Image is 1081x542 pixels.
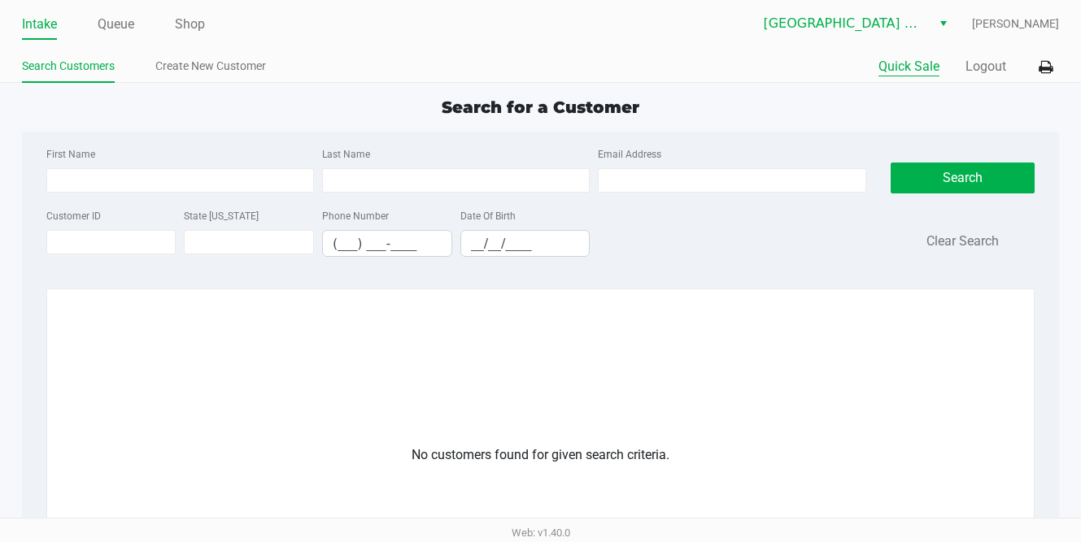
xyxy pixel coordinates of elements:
span: Search for a Customer [442,98,639,117]
a: Search Customers [22,56,115,76]
label: Last Name [322,147,370,162]
label: Customer ID [46,209,101,223]
label: Date Of Birth [460,209,516,223]
kendo-maskedtextbox: Format: (999) 999-9999 [322,230,452,257]
label: First Name [46,147,95,162]
span: [PERSON_NAME] [972,15,1059,33]
input: Format: (999) 999-9999 [323,231,451,256]
a: Create New Customer [155,56,266,76]
button: Search [891,163,1035,193]
div: No customers found for given search criteria. [355,445,727,465]
button: Select [931,9,955,38]
label: Phone Number [322,209,389,223]
span: [GEOGRAPHIC_DATA] Retail [763,14,922,33]
a: Shop [175,13,205,36]
button: Logout [965,57,1006,76]
button: Clear Search [926,232,999,251]
a: Intake [22,13,57,36]
span: Web: v1.40.0 [512,527,570,539]
a: Queue [98,13,134,36]
label: Email Address [598,147,661,162]
kendo-maskedtextbox: Format: MM/DD/YYYY [460,230,591,257]
label: State [US_STATE] [184,209,259,223]
button: Quick Sale [878,57,939,76]
input: Format: MM/DD/YYYY [461,231,590,256]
